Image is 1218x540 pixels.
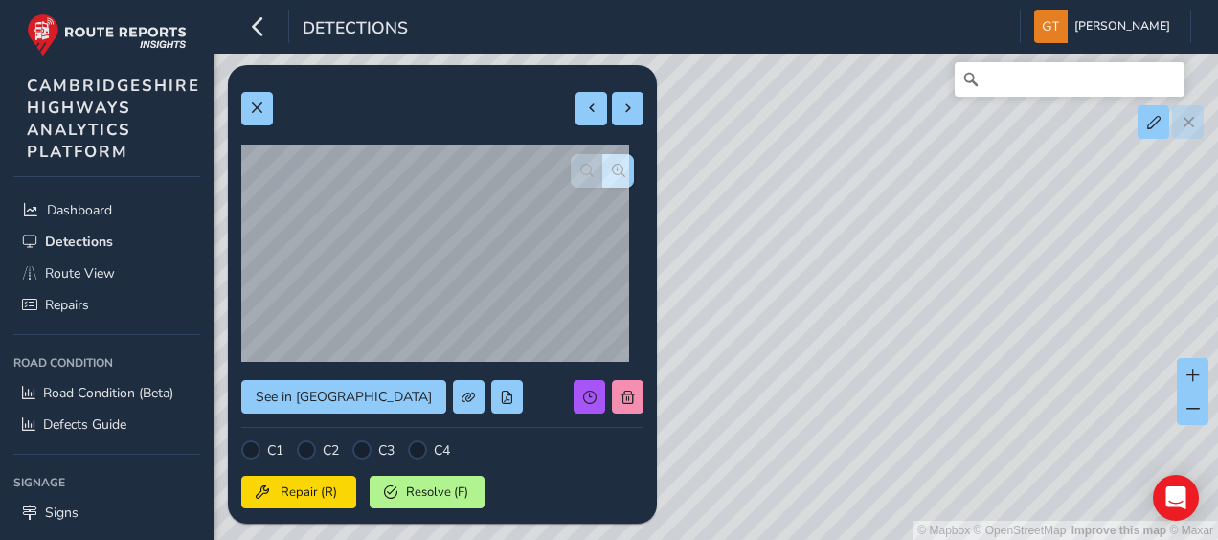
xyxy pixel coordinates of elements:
[1034,10,1068,43] img: diamond-layout
[27,75,200,163] span: CAMBRIDGESHIRE HIGHWAYS ANALYTICS PLATFORM
[27,13,187,56] img: rr logo
[43,384,173,402] span: Road Condition (Beta)
[45,504,79,522] span: Signs
[13,226,200,258] a: Detections
[276,484,342,501] span: Repair (R)
[13,377,200,409] a: Road Condition (Beta)
[1153,475,1199,521] div: Open Intercom Messenger
[13,409,200,440] a: Defects Guide
[45,264,115,282] span: Route View
[378,441,395,460] label: C3
[303,16,408,43] span: Detections
[13,349,200,377] div: Road Condition
[434,441,450,460] label: C4
[43,416,126,434] span: Defects Guide
[370,476,485,508] button: Resolve (F)
[955,62,1184,97] input: Search
[45,233,113,251] span: Detections
[13,194,200,226] a: Dashboard
[45,296,89,314] span: Repairs
[1074,10,1170,43] span: [PERSON_NAME]
[13,258,200,289] a: Route View
[241,380,446,414] button: See in Route View
[1034,10,1177,43] button: [PERSON_NAME]
[13,289,200,321] a: Repairs
[13,468,200,497] div: Signage
[267,441,283,460] label: C1
[13,497,200,529] a: Signs
[241,476,356,508] button: Repair (R)
[323,441,339,460] label: C2
[47,201,112,219] span: Dashboard
[256,388,432,406] span: See in [GEOGRAPHIC_DATA]
[404,484,470,501] span: Resolve (F)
